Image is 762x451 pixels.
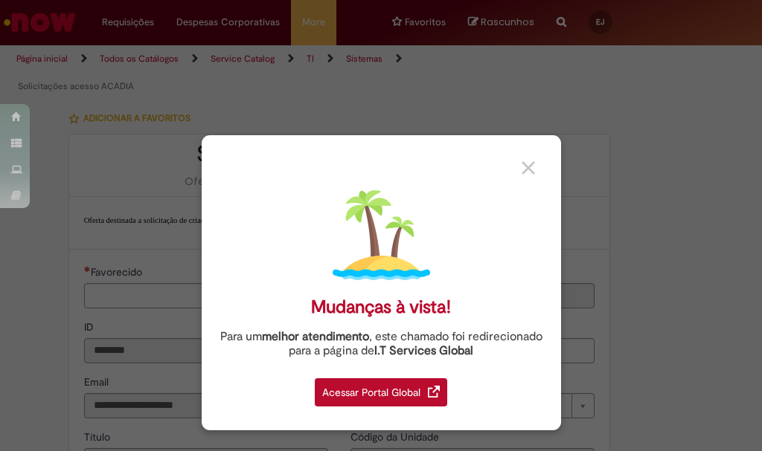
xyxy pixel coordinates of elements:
img: island.png [333,186,430,284]
a: Acessar Portal Global [315,370,447,406]
strong: melhor atendimento [262,329,369,344]
img: close_button_grey.png [522,161,535,175]
div: Para um , este chamado foi redirecionado para a página de [213,330,550,358]
div: Mudanças à vista! [311,296,451,318]
img: redirect_link.png [428,386,440,398]
div: Acessar Portal Global [315,378,447,406]
a: I.T Services Global [374,335,473,358]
